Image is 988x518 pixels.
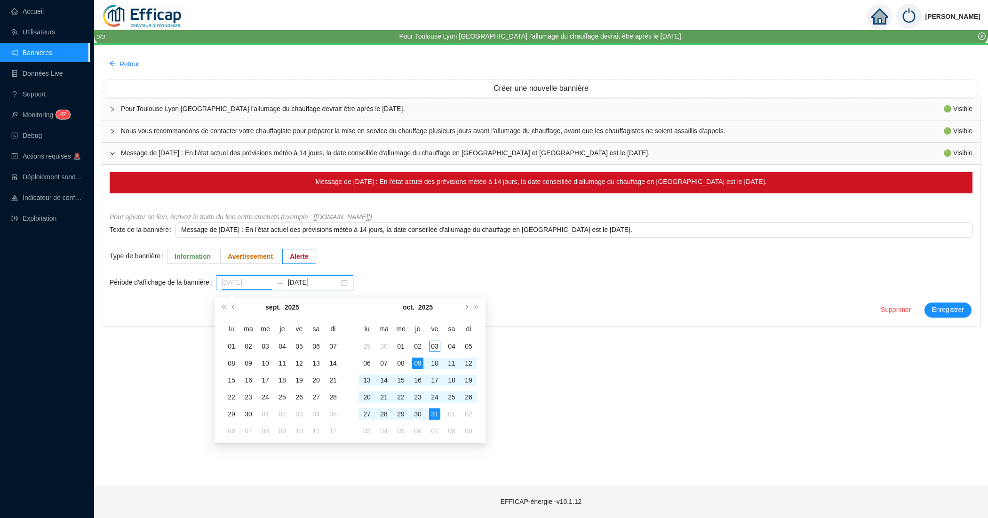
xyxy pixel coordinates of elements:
div: 06 [226,425,237,437]
td: 2025-09-21 [325,372,342,389]
span: Supprimer [881,305,911,315]
th: sa [443,321,460,338]
div: 14 [378,375,390,386]
div: 01 [446,408,457,420]
th: ma [375,321,392,338]
td: 2025-09-28 [325,389,342,406]
td: 2025-09-10 [257,355,274,372]
span: 🟢 Visible [943,149,972,157]
div: 10 [294,425,305,437]
div: 13 [311,358,322,369]
td: 2025-10-07 [375,355,392,372]
span: home [871,8,888,25]
td: 2025-09-09 [240,355,257,372]
button: Choisissez une année [418,298,433,317]
i: Pour ajouter un lien, écrivez le texte du lien entre crochets (exemple : [[DOMAIN_NAME]]) [110,213,372,221]
span: Enregistrer [932,305,964,315]
td: 2025-09-29 [223,406,240,422]
td: 2025-10-26 [460,389,477,406]
span: collapsed [110,106,115,112]
button: Choisissez un mois [403,298,414,317]
th: me [392,321,409,338]
td: 2025-09-24 [257,389,274,406]
div: 28 [378,408,390,420]
td: 2025-10-05 [325,406,342,422]
td: 2025-10-02 [409,338,426,355]
td: 2025-10-06 [359,355,375,372]
td: 2025-10-09 [274,422,291,439]
td: 2025-10-31 [426,406,443,422]
td: 2025-09-19 [291,372,308,389]
div: 23 [243,391,254,403]
td: 2025-10-21 [375,389,392,406]
td: 2025-10-24 [426,389,443,406]
div: 15 [226,375,237,386]
div: 26 [463,391,474,403]
td: 2025-09-01 [223,338,240,355]
td: 2025-10-04 [308,406,325,422]
div: 09 [463,425,474,437]
td: 2025-10-16 [409,372,426,389]
div: 24 [429,391,440,403]
div: 08 [446,425,457,437]
div: 01 [260,408,271,420]
td: 2025-11-06 [409,422,426,439]
div: 01 [226,341,237,352]
td: 2025-09-27 [308,389,325,406]
div: 30 [378,341,390,352]
div: 03 [361,425,373,437]
div: Message de [DATE] : En l'état actuel des prévisions météo à 14 jours, la date conseillée d'alluma... [102,143,980,164]
div: 29 [395,408,406,420]
span: Pour Toulouse Lyon [GEOGRAPHIC_DATA] l'allumage du chauffage devrait être après le [DATE]. [121,104,943,114]
div: 01 [395,341,406,352]
td: 2025-10-27 [359,406,375,422]
div: 05 [395,425,406,437]
td: 2025-09-12 [291,355,308,372]
td: 2025-11-09 [460,422,477,439]
div: 08 [395,358,406,369]
td: 2025-10-18 [443,372,460,389]
div: 04 [378,425,390,437]
sup: 42 [56,110,70,119]
td: 2025-10-09 [409,355,426,372]
div: 18 [446,375,457,386]
input: Date de fin [288,278,339,287]
div: 19 [294,375,305,386]
td: 2025-10-11 [443,355,460,372]
div: 10 [429,358,440,369]
td: 2025-10-11 [308,422,325,439]
td: 2025-10-17 [426,372,443,389]
div: 02 [277,408,288,420]
td: 2025-09-02 [240,338,257,355]
a: questionSupport [11,90,46,98]
div: 03 [429,341,440,352]
div: 07 [378,358,390,369]
button: Année précédente (Ctrl + gauche) [218,298,229,317]
td: 2025-09-23 [240,389,257,406]
td: 2025-10-04 [443,338,460,355]
th: lu [359,321,375,338]
button: Mois suivant (PageDown) [461,298,471,317]
td: 2025-10-28 [375,406,392,422]
a: monitorMonitoring42 [11,111,67,119]
div: Pour Toulouse Lyon [GEOGRAPHIC_DATA] l'allumage du chauffage devrait être après le [DATE]. [399,32,683,41]
td: 2025-10-29 [392,406,409,422]
a: slidersExploitation [11,215,56,222]
th: je [409,321,426,338]
span: EFFICAP-énergie - v10.1.12 [501,498,582,505]
div: 05 [327,408,339,420]
div: Message de [DATE] : En l'état actuel des prévisions météo à 14 jours, la date conseillée d'alluma... [316,177,767,187]
div: 12 [327,425,339,437]
td: 2025-10-15 [392,372,409,389]
td: 2025-10-05 [460,338,477,355]
td: 2025-11-03 [359,422,375,439]
button: Supprimer [873,303,919,318]
div: 22 [226,391,237,403]
button: Retour [102,56,147,72]
span: 🟢 Visible [943,127,972,135]
span: Alerte [290,253,309,260]
span: Actions requises 🚨 [23,152,81,160]
button: Mois précédent (PageUp) [229,298,239,317]
div: 04 [446,341,457,352]
td: 2025-09-29 [359,338,375,355]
